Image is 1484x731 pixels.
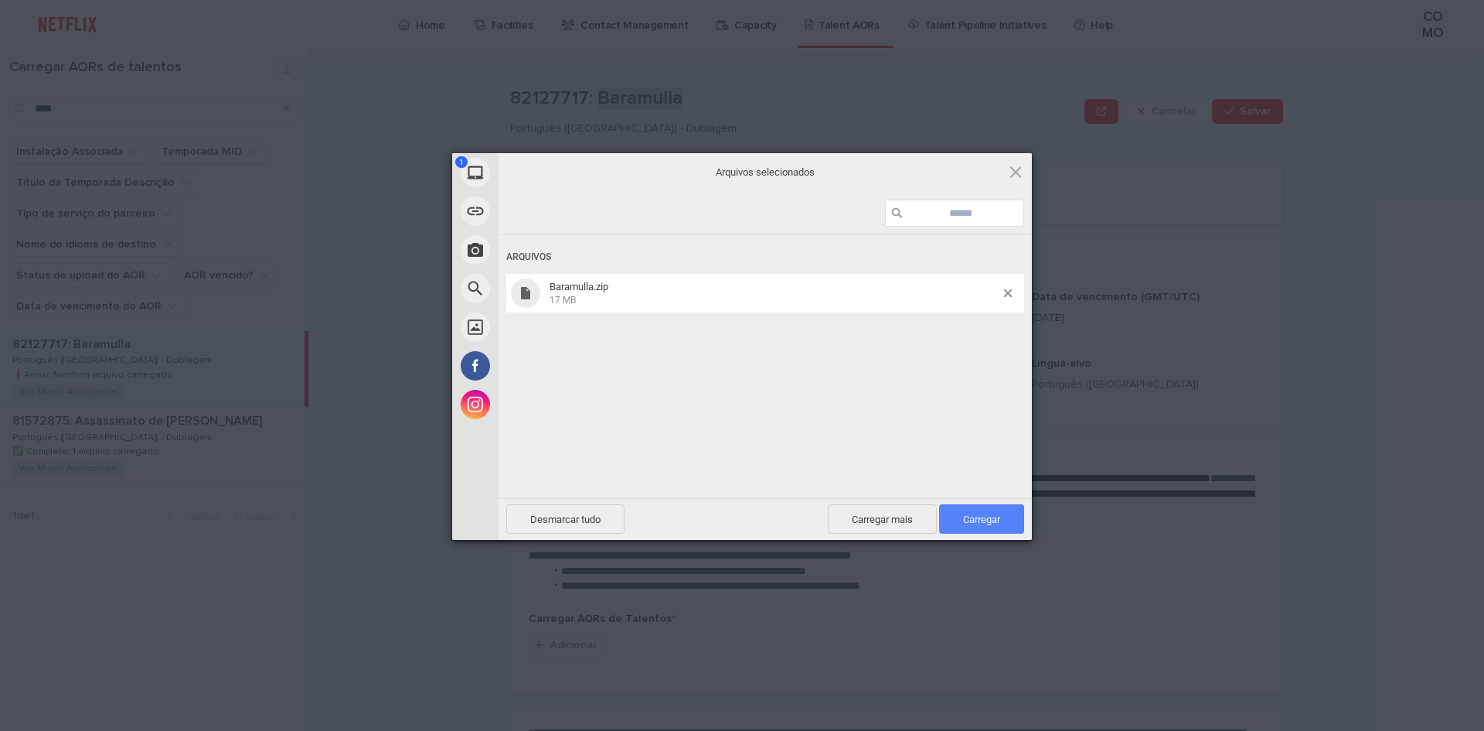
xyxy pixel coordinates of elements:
[530,514,601,525] font: Desmarcar tudo
[716,166,815,177] font: Arquivos selecionados
[506,251,551,262] font: Arquivos
[545,281,1004,306] span: Baramulla.zip
[550,295,576,306] font: 17 MB
[452,231,638,269] div: Tirar foto
[550,281,608,292] font: Baramulla.zip
[963,514,1000,525] font: Carregar
[852,514,913,525] font: Carregar mais
[452,269,638,308] div: Pesquisa na Web
[452,153,638,192] div: Meu dispositivo
[452,192,638,231] div: Link (URL)
[939,504,1024,534] span: Carregar
[452,308,638,347] div: Desaparecer
[459,158,464,166] font: 1
[452,347,638,385] div: Facebook
[1007,163,1024,180] span: Clique aqui ou pressione ESC para fechar o seletor
[452,385,638,424] div: Instagram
